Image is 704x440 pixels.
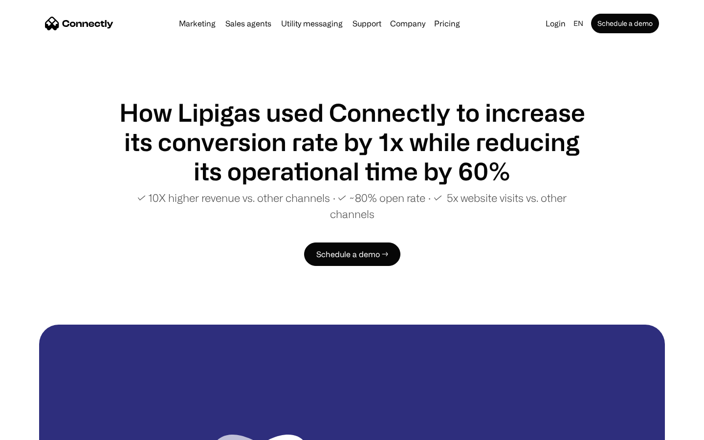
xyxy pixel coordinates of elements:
div: en [573,17,583,30]
a: Support [349,20,385,27]
div: en [570,17,589,30]
a: home [45,16,113,31]
a: Schedule a demo → [304,242,400,266]
div: Company [390,17,425,30]
a: Marketing [175,20,220,27]
h1: How Lipigas used Connectly to increase its conversion rate by 1x while reducing its operational t... [117,98,587,186]
a: Utility messaging [277,20,347,27]
a: Sales agents [221,20,275,27]
a: Login [542,17,570,30]
a: Schedule a demo [591,14,659,33]
div: Company [387,17,428,30]
a: Pricing [430,20,464,27]
p: ✓ 10X higher revenue vs. other channels ∙ ✓ ~80% open rate ∙ ✓ 5x website visits vs. other channels [117,190,587,222]
ul: Language list [20,423,59,437]
aside: Language selected: English [10,422,59,437]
